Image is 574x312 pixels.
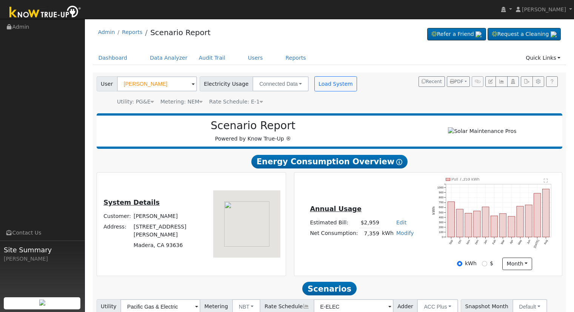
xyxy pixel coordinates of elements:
[456,209,463,237] rect: onclick=""
[132,221,203,240] td: [STREET_ADDRESS][PERSON_NAME]
[491,216,498,237] rect: onclick=""
[439,216,443,219] text: 400
[508,216,515,237] rect: onclick=""
[485,76,496,87] button: Edit User
[450,79,463,84] span: PDF
[251,155,408,168] span: Energy Consumption Overview
[490,259,493,267] label: $
[103,199,160,206] u: System Details
[396,230,414,236] a: Modify
[509,239,514,245] text: Apr
[521,76,532,87] button: Export Interval Data
[309,217,359,228] td: Estimated Bill:
[465,259,477,267] label: kWh
[457,261,462,266] input: kWh
[492,239,497,245] text: Feb
[98,29,115,35] a: Admin
[522,6,566,12] span: [PERSON_NAME]
[534,193,541,237] rect: onclick=""
[526,239,531,245] text: Jun
[452,177,480,181] text: Pull 7,359 kWh
[437,186,443,189] text: 1000
[543,239,549,245] text: Aug
[483,239,488,245] text: Jan
[359,217,380,228] td: $2,959
[102,221,132,240] td: Address:
[439,205,443,209] text: 600
[543,189,549,237] rect: onclick=""
[209,99,263,105] span: Alias: HE1
[466,239,471,245] text: Nov
[314,76,357,91] button: Load System
[520,51,566,65] a: Quick Links
[132,211,203,221] td: [PERSON_NAME]
[427,28,486,41] a: Refer a Friend
[97,76,117,91] span: User
[439,226,443,229] text: 200
[488,28,561,41] a: Request a Cleaning
[193,51,231,65] a: Audit Trail
[117,98,154,106] div: Utility: PG&E
[544,178,548,183] text: 
[496,76,507,87] button: Multi-Series Graph
[474,239,480,245] text: Dec
[100,119,406,143] div: Powered by Know True-Up ®
[93,51,133,65] a: Dashboard
[546,76,558,87] a: Help Link
[532,76,544,87] button: Settings
[160,98,203,106] div: Metering: NEM
[122,29,142,35] a: Reports
[507,76,519,87] button: Login As
[432,207,436,215] text: kWh
[500,239,506,245] text: Mar
[132,240,203,250] td: Madera, CA 93636
[419,76,445,87] button: Recent
[439,211,443,214] text: 500
[448,202,454,237] rect: onclick=""
[150,28,211,37] a: Scenario Report
[448,239,454,245] text: Sep
[442,235,443,239] text: 0
[465,213,472,237] rect: onclick=""
[525,205,532,237] rect: onclick=""
[551,31,557,37] img: retrieve
[439,196,443,199] text: 800
[380,228,395,239] td: kWh
[200,76,253,91] span: Electricity Usage
[4,255,81,263] div: [PERSON_NAME]
[4,245,81,255] span: Site Summary
[280,51,312,65] a: Reports
[252,76,309,91] button: Connected Data
[457,239,462,244] text: Oct
[6,4,85,21] img: Know True-Up
[517,206,523,237] rect: onclick=""
[474,211,480,237] rect: onclick=""
[117,76,197,91] input: Select a User
[439,221,443,224] text: 300
[104,119,402,132] h2: Scenario Report
[396,219,406,226] a: Edit
[439,201,443,204] text: 700
[359,228,380,239] td: 7,359
[310,205,361,213] u: Annual Usage
[439,230,443,234] text: 100
[102,211,132,221] td: Customer:
[144,51,193,65] a: Data Analyzer
[500,213,506,237] rect: onclick=""
[502,258,532,270] button: month
[39,300,45,306] img: retrieve
[482,207,489,237] rect: onclick=""
[242,51,269,65] a: Users
[309,228,359,239] td: Net Consumption:
[396,159,402,165] i: Show Help
[517,239,523,246] text: May
[476,31,482,37] img: retrieve
[533,239,540,249] text: [DATE]
[447,76,470,87] button: PDF
[482,261,487,266] input: $
[439,191,443,194] text: 900
[448,127,516,135] img: Solar Maintenance Pros
[302,282,356,295] span: Scenarios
